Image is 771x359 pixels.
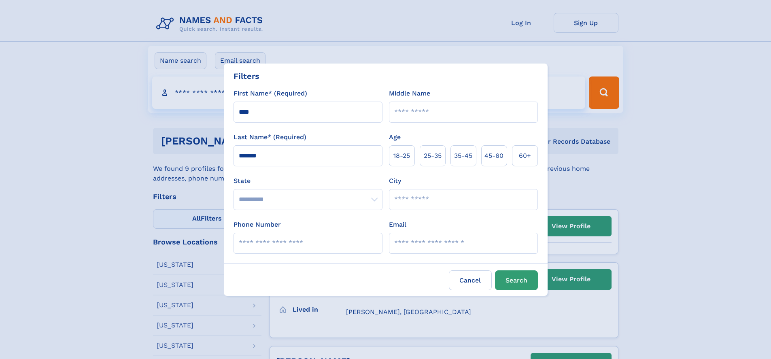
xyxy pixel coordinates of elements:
[393,151,410,161] span: 18‑25
[234,70,259,82] div: Filters
[234,176,382,186] label: State
[495,270,538,290] button: Search
[424,151,442,161] span: 25‑35
[234,132,306,142] label: Last Name* (Required)
[234,220,281,229] label: Phone Number
[389,220,406,229] label: Email
[484,151,503,161] span: 45‑60
[389,176,401,186] label: City
[454,151,472,161] span: 35‑45
[389,89,430,98] label: Middle Name
[519,151,531,161] span: 60+
[234,89,307,98] label: First Name* (Required)
[389,132,401,142] label: Age
[449,270,492,290] label: Cancel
